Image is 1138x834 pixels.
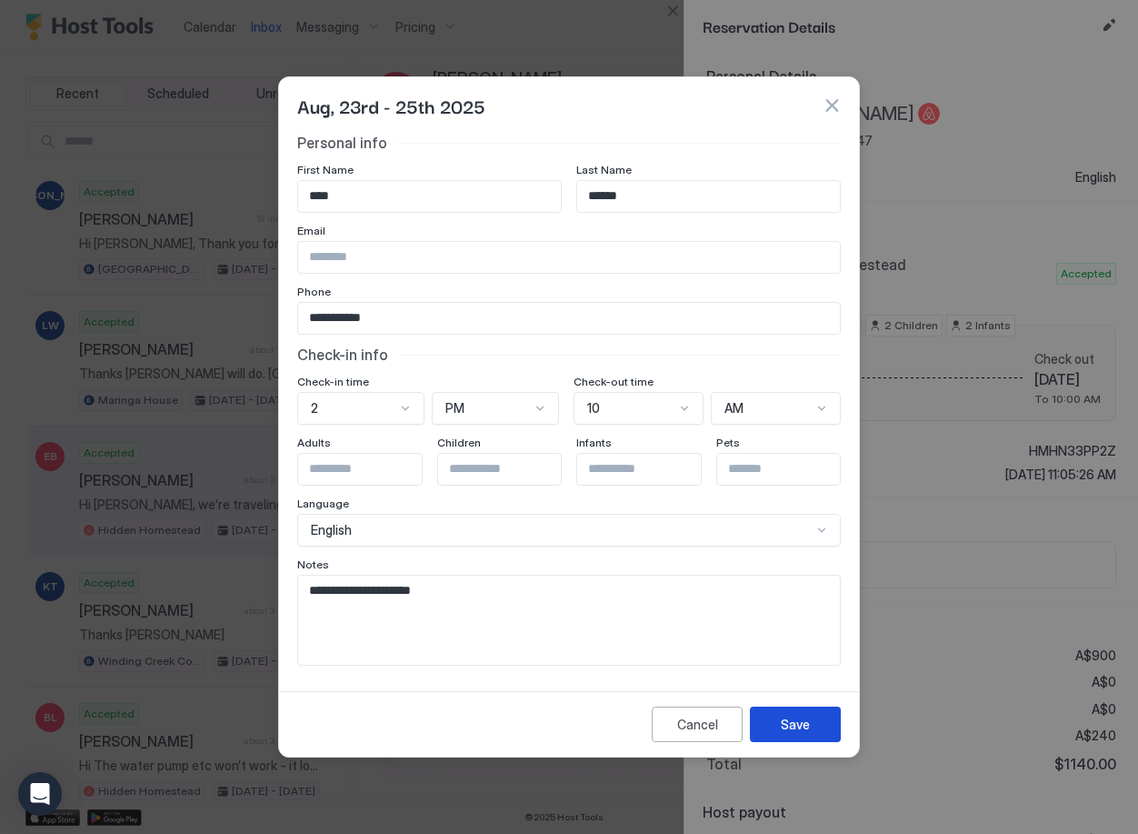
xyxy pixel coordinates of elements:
[781,715,810,734] div: Save
[574,375,654,388] span: Check-out time
[576,163,632,176] span: Last Name
[311,522,352,538] span: English
[297,497,349,510] span: Language
[298,576,840,665] textarea: Input Field
[297,163,354,176] span: First Name
[298,454,447,485] input: Input Field
[577,181,840,212] input: Input Field
[298,303,840,334] input: Input Field
[652,707,743,742] button: Cancel
[297,285,331,298] span: Phone
[438,454,587,485] input: Input Field
[445,400,464,417] span: PM
[298,181,561,212] input: Input Field
[724,400,744,417] span: AM
[577,454,726,485] input: Input Field
[297,224,325,237] span: Email
[18,772,62,816] div: Open Intercom Messenger
[750,707,841,742] button: Save
[437,436,481,449] span: Children
[297,346,388,364] span: Check-in info
[576,436,612,449] span: Infants
[297,92,485,119] span: Aug, 23rd - 25th 2025
[297,375,369,388] span: Check-in time
[677,715,718,734] div: Cancel
[717,454,866,485] input: Input Field
[587,400,600,417] span: 10
[716,436,740,449] span: Pets
[297,558,329,571] span: Notes
[298,242,840,273] input: Input Field
[297,436,331,449] span: Adults
[297,134,387,152] span: Personal info
[311,400,318,417] span: 2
